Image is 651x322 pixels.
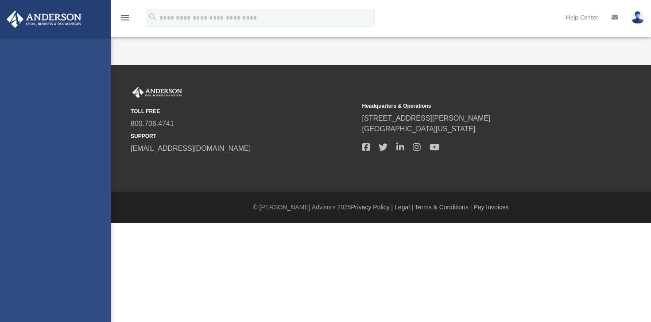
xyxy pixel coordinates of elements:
small: Headquarters & Operations [362,102,588,110]
a: Legal | [395,204,413,211]
a: [EMAIL_ADDRESS][DOMAIN_NAME] [131,145,251,152]
img: User Pic [631,11,644,24]
a: [GEOGRAPHIC_DATA][US_STATE] [362,125,476,133]
img: Anderson Advisors Platinum Portal [4,11,84,28]
div: © [PERSON_NAME] Advisors 2025 [111,203,651,212]
small: SUPPORT [131,132,356,140]
img: Anderson Advisors Platinum Portal [131,87,184,98]
i: menu [120,12,130,23]
a: [STREET_ADDRESS][PERSON_NAME] [362,114,491,122]
a: menu [120,17,130,23]
a: Privacy Policy | [351,204,393,211]
a: Pay Invoices [473,204,508,211]
i: search [148,12,158,22]
a: 800.706.4741 [131,120,174,127]
small: TOLL FREE [131,107,356,115]
a: Terms & Conditions | [415,204,472,211]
